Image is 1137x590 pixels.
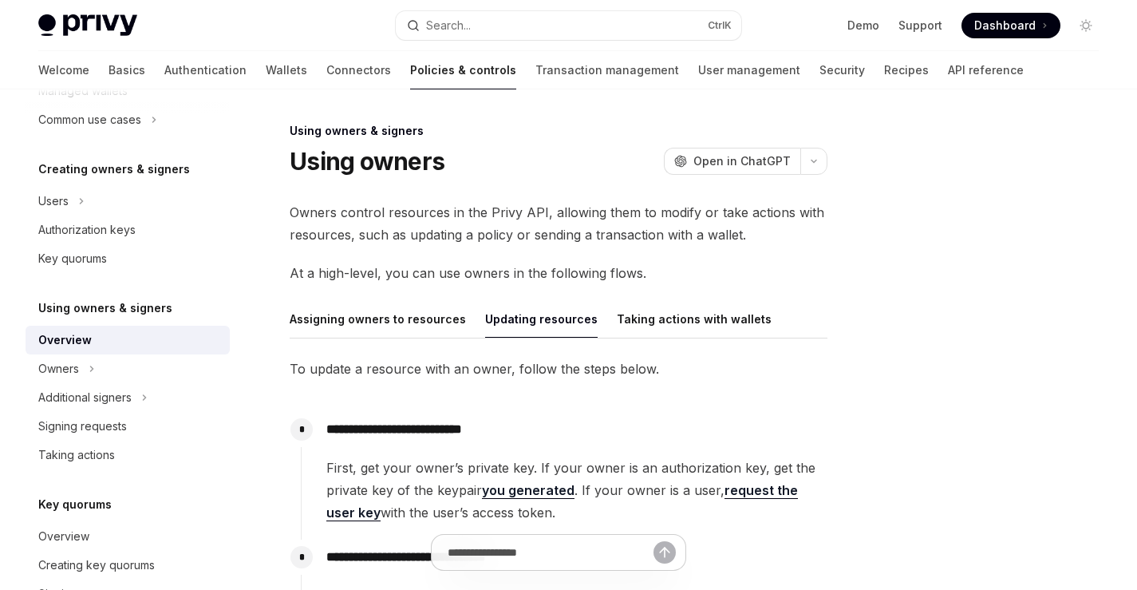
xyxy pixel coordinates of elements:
span: Owners control resources in the Privy API, allowing them to modify or take actions with resources... [290,201,827,246]
a: Transaction management [535,51,679,89]
a: Wallets [266,51,307,89]
span: First, get your owner’s private key. If your owner is an authorization key, get the private key o... [326,457,827,524]
a: Basics [109,51,145,89]
div: Overview [38,527,89,546]
a: you generated [482,482,574,499]
div: Additional signers [38,388,132,407]
a: Security [819,51,865,89]
div: Search... [426,16,471,35]
div: Authorization keys [38,220,136,240]
a: Dashboard [961,13,1060,38]
a: Taking actions [26,441,230,469]
span: At a high-level, you can use owners in the following flows. [290,262,827,284]
a: Overview [26,522,230,551]
h5: Key quorums [38,495,112,514]
a: Key quorums [26,244,230,273]
a: Demo [847,18,879,34]
a: Recipes [884,51,929,89]
span: Ctrl K [708,19,732,32]
button: Send message [653,541,676,564]
h1: Using owners [290,147,444,176]
h5: Creating owners & signers [38,160,190,179]
a: Overview [26,326,230,354]
div: Common use cases [38,110,141,129]
button: Toggle dark mode [1073,13,1099,38]
button: Search...CtrlK [396,11,740,40]
div: Taking actions [38,445,115,465]
div: Using owners & signers [290,123,827,139]
a: Creating key quorums [26,551,230,580]
div: Creating key quorums [38,556,155,575]
a: User management [698,51,800,89]
div: Key quorums [38,249,107,268]
a: Connectors [326,51,391,89]
span: To update a resource with an owner, follow the steps below. [290,358,827,380]
img: light logo [38,14,137,37]
a: Support [898,18,942,34]
div: Owners [38,359,79,378]
a: API reference [948,51,1024,89]
a: Signing requests [26,412,230,441]
div: Overview [38,331,92,350]
button: Taking actions with wallets [617,300,772,338]
div: Signing requests [38,417,127,436]
a: Authorization keys [26,216,230,244]
button: Updating resources [485,300,598,338]
button: Assigning owners to resources [290,300,466,338]
span: Dashboard [974,18,1036,34]
div: Users [38,192,69,211]
button: Open in ChatGPT [664,148,800,175]
h5: Using owners & signers [38,299,172,318]
a: Authentication [164,51,247,89]
span: Open in ChatGPT [693,153,791,169]
a: Policies & controls [410,51,516,89]
a: Welcome [38,51,89,89]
